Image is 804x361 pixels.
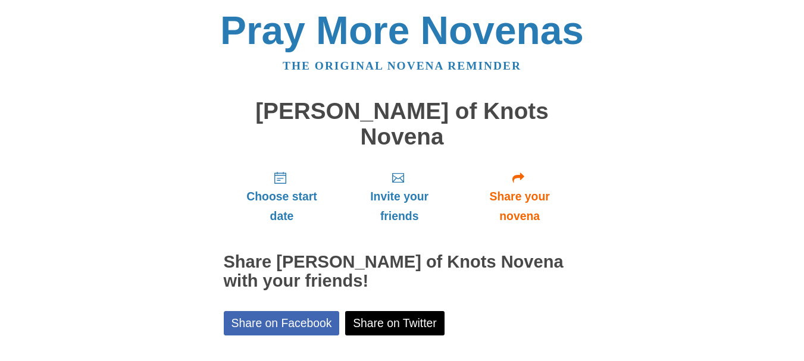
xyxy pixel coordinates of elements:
[345,311,445,335] a: Share on Twitter
[220,8,584,52] a: Pray More Novenas
[224,161,340,232] a: Choose start date
[459,161,581,232] a: Share your novena
[471,187,569,226] span: Share your novena
[236,187,329,226] span: Choose start date
[352,187,446,226] span: Invite your friends
[224,311,340,335] a: Share on Facebook
[224,99,581,149] h1: [PERSON_NAME] of Knots Novena
[283,59,521,72] a: The original novena reminder
[340,161,458,232] a: Invite your friends
[224,253,581,291] h2: Share [PERSON_NAME] of Knots Novena with your friends!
